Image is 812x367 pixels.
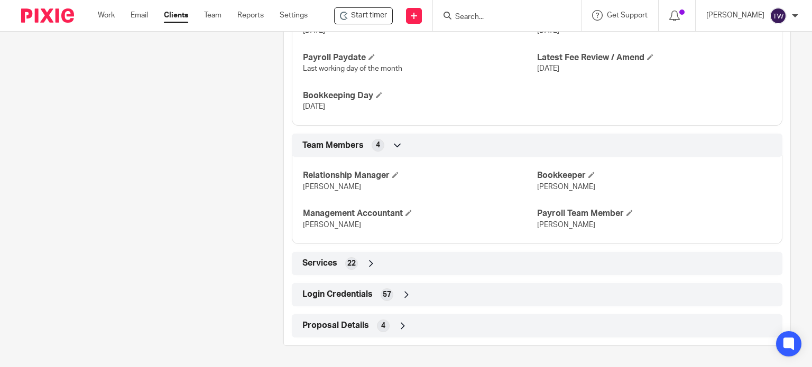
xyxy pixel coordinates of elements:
h4: Bookkeeping Day [303,90,537,101]
h4: Management Accountant [303,208,537,219]
span: [DATE] [537,65,559,72]
span: 22 [347,258,356,269]
span: [PERSON_NAME] [303,183,361,191]
span: [PERSON_NAME] [303,221,361,229]
h4: Payroll Team Member [537,208,771,219]
h4: Relationship Manager [303,170,537,181]
p: [PERSON_NAME] [706,10,764,21]
span: Get Support [607,12,648,19]
a: Work [98,10,115,21]
a: Email [131,10,148,21]
span: Start timer [351,10,387,21]
img: Pixie [21,8,74,23]
h4: Latest Fee Review / Amend [537,52,771,63]
span: Last working day of the month [303,65,402,72]
input: Search [454,13,549,22]
div: Solidatus (Threadneedle Ltd T/A) [334,7,393,24]
a: Reports [237,10,264,21]
span: Proposal Details [302,320,369,331]
span: Team Members [302,140,364,151]
span: Services [302,258,337,269]
img: svg%3E [770,7,787,24]
span: 57 [383,289,391,300]
a: Clients [164,10,188,21]
h4: Payroll Paydate [303,52,537,63]
span: [PERSON_NAME] [537,221,595,229]
h4: Bookkeeper [537,170,771,181]
span: 4 [381,321,385,331]
span: [DATE] [303,103,325,110]
a: Team [204,10,222,21]
a: Settings [280,10,308,21]
span: Login Credentials [302,289,373,300]
span: 4 [376,140,380,150]
span: [PERSON_NAME] [537,183,595,191]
